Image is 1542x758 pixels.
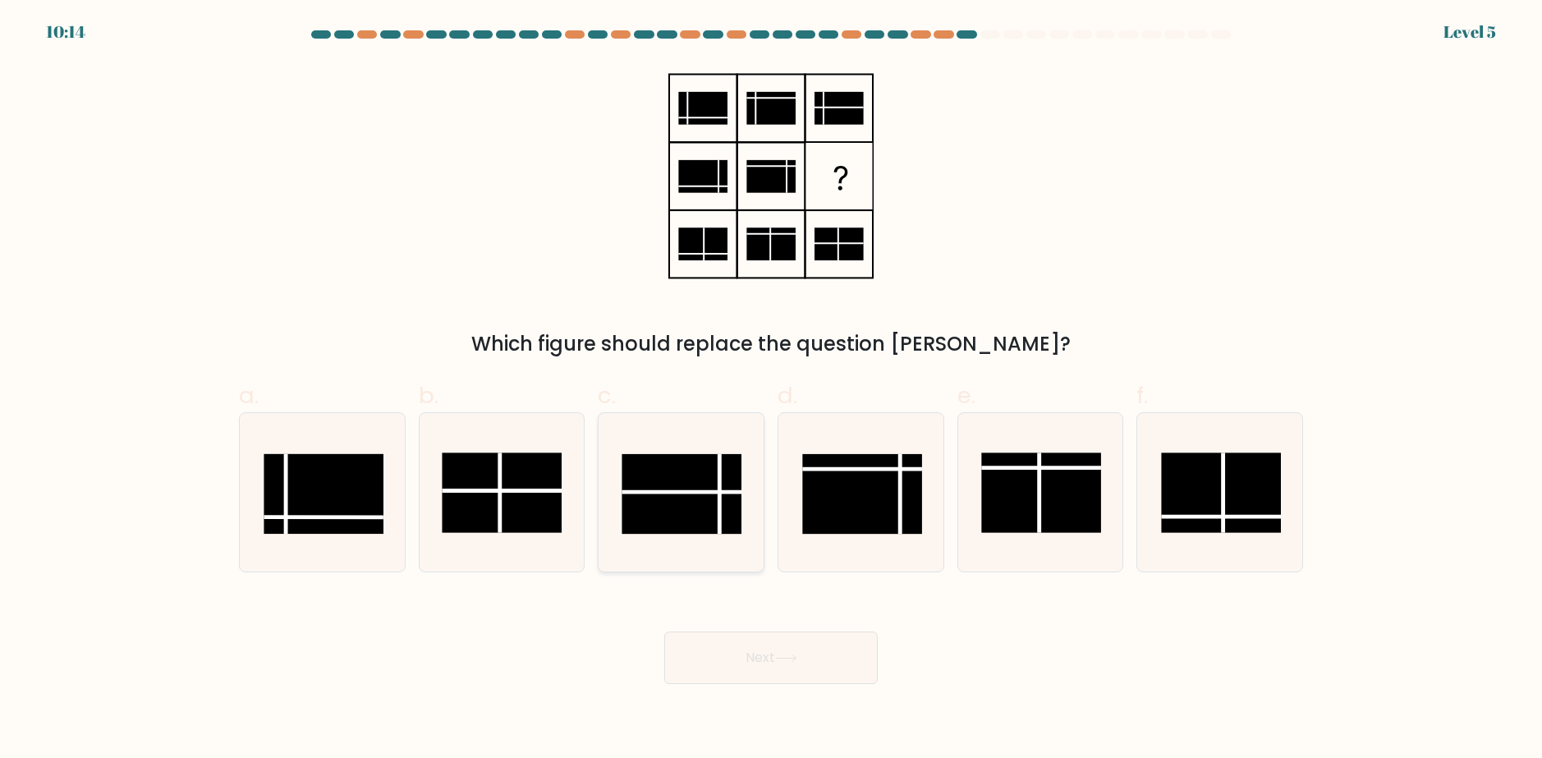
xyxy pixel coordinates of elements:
[1443,20,1496,44] div: Level 5
[249,329,1293,359] div: Which figure should replace the question [PERSON_NAME]?
[239,379,259,411] span: a.
[957,379,975,411] span: e.
[1136,379,1148,411] span: f.
[778,379,797,411] span: d.
[598,379,616,411] span: c.
[46,20,85,44] div: 10:14
[664,632,878,684] button: Next
[419,379,438,411] span: b.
